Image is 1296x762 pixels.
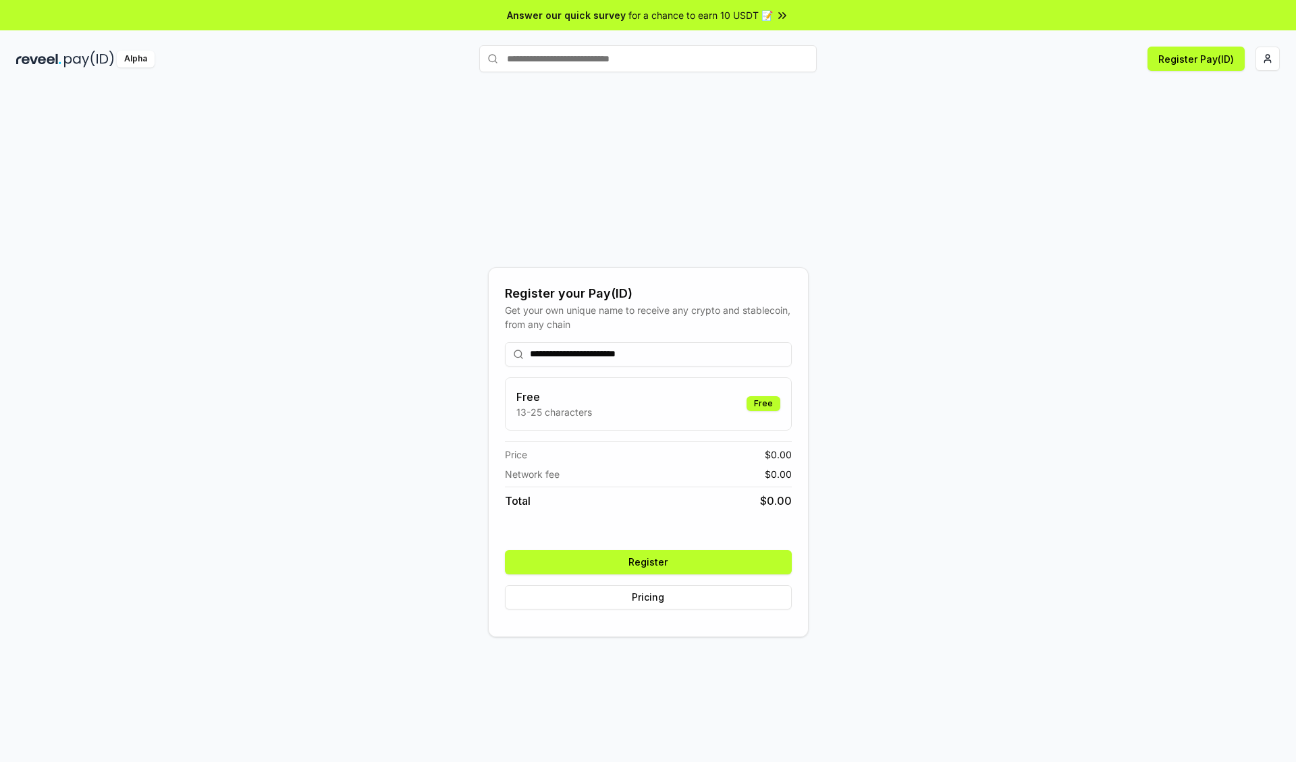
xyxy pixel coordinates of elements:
[505,493,531,509] span: Total
[747,396,780,411] div: Free
[507,8,626,22] span: Answer our quick survey
[760,493,792,509] span: $ 0.00
[16,51,61,67] img: reveel_dark
[516,389,592,405] h3: Free
[628,8,773,22] span: for a chance to earn 10 USDT 📝
[1147,47,1245,71] button: Register Pay(ID)
[505,467,560,481] span: Network fee
[117,51,155,67] div: Alpha
[64,51,114,67] img: pay_id
[516,405,592,419] p: 13-25 characters
[765,467,792,481] span: $ 0.00
[505,303,792,331] div: Get your own unique name to receive any crypto and stablecoin, from any chain
[505,585,792,609] button: Pricing
[505,447,527,462] span: Price
[505,550,792,574] button: Register
[505,284,792,303] div: Register your Pay(ID)
[765,447,792,462] span: $ 0.00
